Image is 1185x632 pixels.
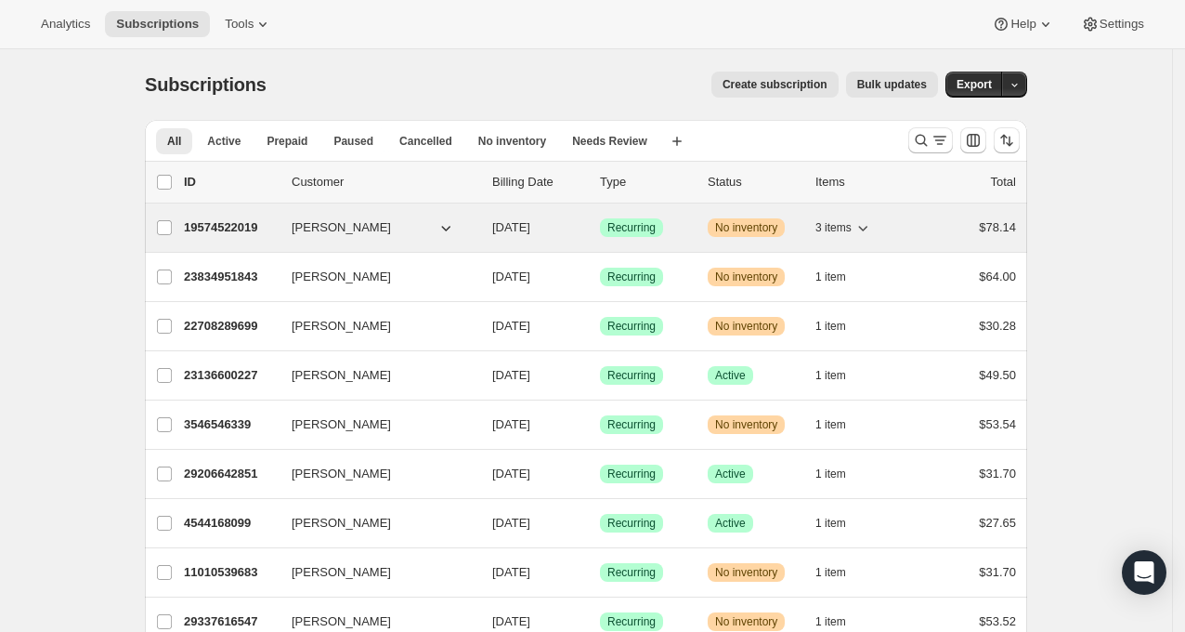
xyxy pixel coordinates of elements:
button: 1 item [815,362,866,388]
span: Active [715,516,746,531]
span: [PERSON_NAME] [292,415,391,434]
span: No inventory [715,565,777,580]
div: Open Intercom Messenger [1122,550,1166,595]
span: $30.28 [979,319,1016,333]
span: Export [957,77,992,92]
span: Analytics [41,17,90,32]
span: $31.70 [979,565,1016,579]
span: Active [715,368,746,383]
div: 23136600227[PERSON_NAME][DATE]SuccessRecurringSuccessActive1 item$49.50 [184,362,1016,388]
p: Customer [292,173,477,191]
p: 23834951843 [184,268,277,286]
div: Type [600,173,693,191]
span: 3 items [815,220,852,235]
button: [PERSON_NAME] [280,508,466,538]
span: Needs Review [572,134,647,149]
span: [DATE] [492,516,530,530]
button: 1 item [815,313,866,339]
span: No inventory [478,134,546,149]
p: 29337616547 [184,612,277,631]
div: 11010539683[PERSON_NAME][DATE]SuccessRecurringWarningNo inventory1 item$31.70 [184,560,1016,586]
div: 23834951843[PERSON_NAME][DATE]SuccessRecurringWarningNo inventory1 item$64.00 [184,264,1016,290]
span: 1 item [815,516,846,531]
button: Customize table column order and visibility [960,127,986,153]
span: $53.52 [979,614,1016,628]
span: $27.65 [979,516,1016,530]
span: Recurring [607,368,656,383]
button: 1 item [815,264,866,290]
span: [DATE] [492,467,530,481]
span: Active [715,467,746,481]
p: Status [708,173,801,191]
span: [PERSON_NAME] [292,268,391,286]
button: Export [945,72,1003,98]
p: Billing Date [492,173,585,191]
button: [PERSON_NAME] [280,213,466,243]
span: 1 item [815,319,846,334]
button: Create subscription [711,72,839,98]
span: Active [207,134,241,149]
span: Recurring [607,220,656,235]
button: 1 item [815,461,866,487]
p: 11010539683 [184,563,277,582]
button: [PERSON_NAME] [280,410,466,440]
p: 19574522019 [184,218,277,237]
span: Recurring [607,614,656,629]
span: No inventory [715,220,777,235]
span: Recurring [607,467,656,481]
p: 29206642851 [184,465,277,483]
span: Subscriptions [145,74,267,95]
span: Subscriptions [116,17,199,32]
span: 1 item [815,417,846,432]
span: $31.70 [979,467,1016,481]
span: [PERSON_NAME] [292,465,391,483]
span: Recurring [607,417,656,432]
span: 1 item [815,565,846,580]
button: 3 items [815,215,872,241]
span: [PERSON_NAME] [292,612,391,631]
div: IDCustomerBilling DateTypeStatusItemsTotal [184,173,1016,191]
span: [PERSON_NAME] [292,514,391,533]
button: Settings [1070,11,1155,37]
p: 3546546339 [184,415,277,434]
p: Total [991,173,1016,191]
div: 4544168099[PERSON_NAME][DATE]SuccessRecurringSuccessActive1 item$27.65 [184,510,1016,536]
span: Settings [1100,17,1144,32]
span: Help [1010,17,1035,32]
span: $49.50 [979,368,1016,382]
span: 1 item [815,368,846,383]
span: 1 item [815,270,846,284]
button: [PERSON_NAME] [280,311,466,341]
span: Recurring [607,270,656,284]
p: 22708289699 [184,317,277,336]
span: [DATE] [492,368,530,382]
button: Search and filter results [908,127,953,153]
p: ID [184,173,277,191]
span: [PERSON_NAME] [292,317,391,336]
p: 4544168099 [184,514,277,533]
span: No inventory [715,319,777,334]
span: 1 item [815,614,846,629]
button: [PERSON_NAME] [280,262,466,292]
span: [DATE] [492,220,530,234]
span: $78.14 [979,220,1016,234]
div: 3546546339[PERSON_NAME][DATE]SuccessRecurringWarningNo inventory1 item$53.54 [184,412,1016,438]
span: Recurring [607,319,656,334]
span: [PERSON_NAME] [292,366,391,385]
div: Items [815,173,908,191]
span: [PERSON_NAME] [292,218,391,237]
span: 1 item [815,467,846,481]
button: Sort the results [994,127,1020,153]
button: Bulk updates [846,72,938,98]
span: Cancelled [399,134,452,149]
span: No inventory [715,614,777,629]
button: Subscriptions [105,11,210,37]
span: [DATE] [492,565,530,579]
span: $53.54 [979,417,1016,431]
span: [DATE] [492,319,530,333]
div: 29206642851[PERSON_NAME][DATE]SuccessRecurringSuccessActive1 item$31.70 [184,461,1016,487]
span: $64.00 [979,270,1016,283]
span: Prepaid [267,134,307,149]
button: Help [981,11,1065,37]
button: 1 item [815,412,866,438]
